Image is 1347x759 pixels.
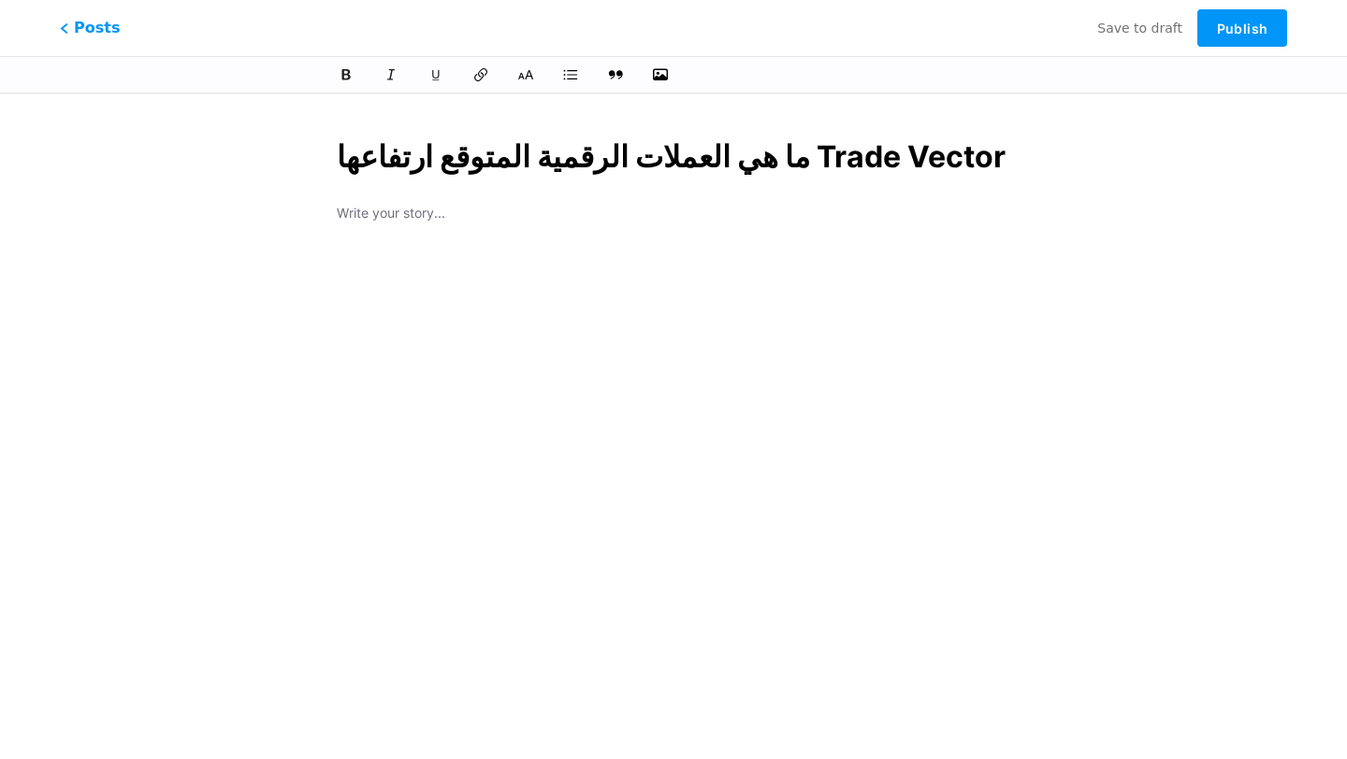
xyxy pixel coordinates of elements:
span: Publish [1217,21,1267,36]
button: Save to draft [1097,9,1182,47]
span: Posts [60,17,120,39]
span: Save to draft [1097,21,1182,36]
input: Title [337,135,1010,179]
button: Publish [1197,9,1287,47]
